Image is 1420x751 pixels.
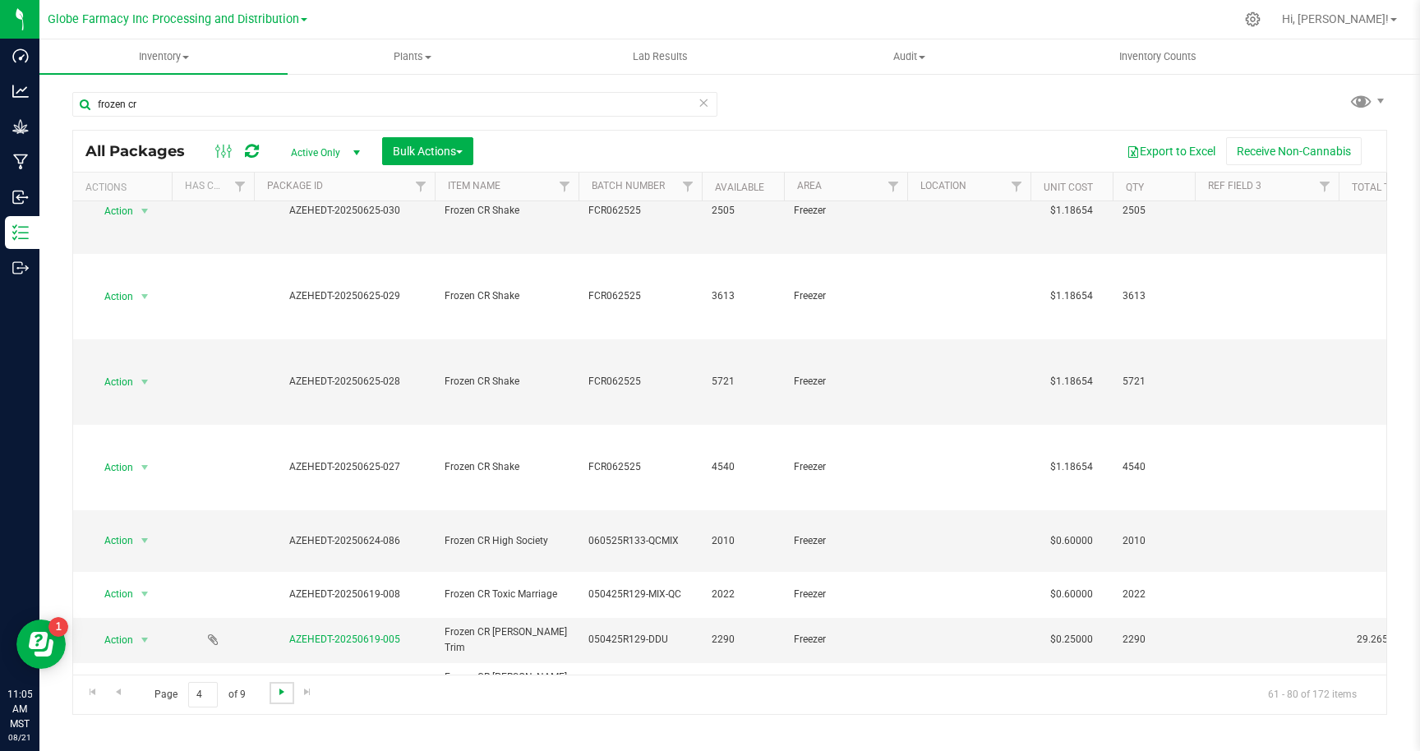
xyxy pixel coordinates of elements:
inline-svg: Manufacturing [12,154,29,170]
span: 5721 [1123,374,1185,389]
div: AZEHEDT-20250625-028 [251,374,437,389]
span: Plants [288,49,535,64]
div: Actions [85,182,165,193]
a: Qty [1126,182,1144,193]
a: Go to the previous page [106,682,130,704]
a: Inventory [39,39,288,74]
inline-svg: Analytics [12,83,29,99]
span: FCR062525 [588,203,692,219]
span: Frozen CR Shake [445,203,569,219]
p: 08/21 [7,731,32,744]
span: Frozen CR Toxic Marriage [445,587,569,602]
inline-svg: Grow [12,118,29,135]
span: Inventory Counts [1097,49,1219,64]
a: Item Name [448,180,500,191]
a: Lab Results [537,39,785,74]
div: AZEHEDT-20250625-027 [251,459,437,475]
span: Freezer [794,374,897,389]
span: 29.2654 [1349,674,1402,698]
span: Lab Results [611,49,710,64]
span: 2022 [1123,587,1185,602]
a: Location [920,180,966,191]
inline-svg: Outbound [12,260,29,276]
td: $0.25000 [1030,663,1113,708]
iframe: Resource center [16,620,66,669]
a: Batch Number [592,180,665,191]
th: Has COA [172,173,254,201]
a: Filter [1003,173,1030,200]
a: Filter [1312,173,1339,200]
span: Bulk Actions [393,145,463,158]
iframe: Resource center unread badge [48,617,68,637]
span: Inventory [39,49,288,64]
span: 5721 [712,374,774,389]
td: $0.25000 [1030,618,1113,663]
span: select [135,529,155,552]
span: Frozen CR Shake [445,459,569,475]
span: select [135,285,155,308]
span: 050425R129-MIX-QC [588,587,692,602]
span: Frozen CR [PERSON_NAME] Trim [445,670,569,701]
a: Filter [675,173,702,200]
span: Action [90,285,134,308]
span: FCR062525 [588,374,692,389]
td: $0.60000 [1030,572,1113,617]
span: Freezer [794,533,897,549]
a: Filter [880,173,907,200]
span: select [135,200,155,223]
span: 2505 [712,203,774,219]
a: Package ID [267,180,323,191]
span: 2022 [712,587,774,602]
input: 4 [188,682,218,707]
a: Total THC% [1352,182,1411,193]
a: Filter [408,173,435,200]
td: $1.18654 [1030,339,1113,425]
a: Ref Field 3 [1208,180,1261,191]
div: AZEHEDT-20250625-029 [251,288,437,304]
a: Unit Cost [1044,182,1093,193]
a: Audit [785,39,1033,74]
p: 11:05 AM MST [7,687,32,731]
span: Freezer [794,203,897,219]
span: 3613 [1123,288,1185,304]
span: FCR062525 [588,459,692,475]
button: Bulk Actions [382,137,473,165]
td: $1.18654 [1030,425,1113,510]
a: Go to the next page [270,682,293,704]
span: 2010 [712,533,774,549]
span: 4540 [712,459,774,475]
a: Plants [288,39,536,74]
div: Manage settings [1242,12,1263,27]
span: Action [90,456,134,479]
span: 060525R133-QCMIX [588,533,692,549]
span: Page of 9 [141,682,259,707]
span: Action [90,529,134,552]
input: Search Package ID, Item Name, SKU, Lot or Part Number... [72,92,717,117]
span: Hi, [PERSON_NAME]! [1282,12,1389,25]
span: select [135,456,155,479]
a: Inventory Counts [1034,39,1282,74]
span: select [135,371,155,394]
a: Go to the first page [81,682,104,704]
span: Audit [786,49,1032,64]
div: AZEHEDT-20250619-008 [251,587,437,602]
td: $1.18654 [1030,168,1113,254]
span: 2290 [712,632,774,647]
span: 3613 [712,288,774,304]
div: AZEHEDT-20250625-030 [251,203,437,219]
span: 29.2654 [1349,628,1402,652]
span: Frozen CR Shake [445,374,569,389]
span: 4540 [1123,459,1185,475]
td: $0.60000 [1030,510,1113,572]
inline-svg: Inventory [12,224,29,241]
inline-svg: Inbound [12,189,29,205]
a: Area [797,180,822,191]
span: Action [90,200,134,223]
span: Frozen CR High Society [445,533,569,549]
div: AZEHEDT-20250624-086 [251,533,437,549]
span: Frozen CR [PERSON_NAME] Trim [445,624,569,656]
span: 2010 [1123,533,1185,549]
span: select [135,629,155,652]
span: Action [90,371,134,394]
